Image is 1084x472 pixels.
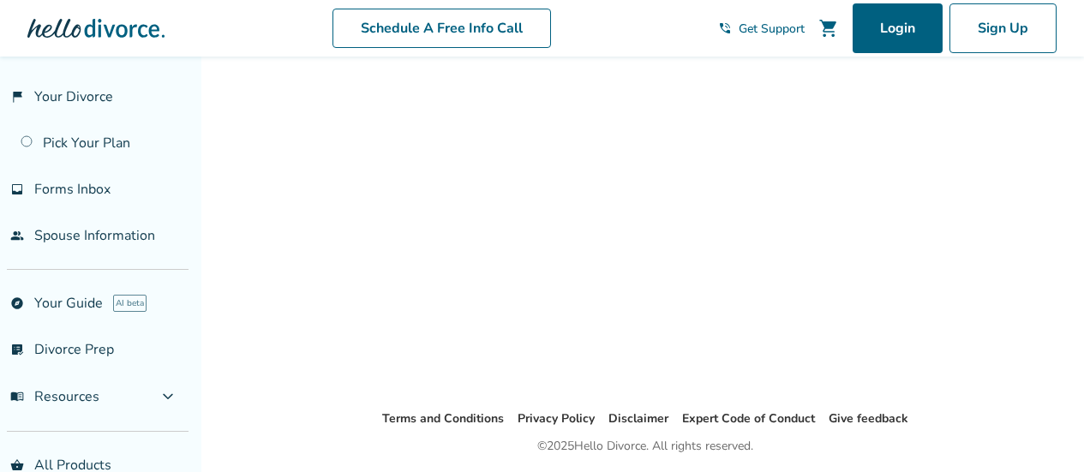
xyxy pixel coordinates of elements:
span: flag_2 [10,90,24,104]
a: Terms and Conditions [382,410,504,427]
a: Login [853,3,943,53]
li: Disclaimer [608,409,668,429]
a: Sign Up [949,3,1057,53]
span: Forms Inbox [34,180,111,199]
span: AI beta [113,295,147,312]
span: explore [10,296,24,310]
span: shopping_basket [10,458,24,472]
span: people [10,229,24,242]
a: Schedule A Free Info Call [332,9,551,48]
a: Privacy Policy [518,410,595,427]
span: expand_more [158,386,178,407]
div: © 2025 Hello Divorce. All rights reserved. [537,436,753,457]
span: list_alt_check [10,343,24,356]
span: Resources [10,387,99,406]
span: shopping_cart [818,18,839,39]
span: phone_in_talk [718,21,732,35]
span: Get Support [739,21,805,37]
li: Give feedback [829,409,908,429]
span: menu_book [10,390,24,403]
a: Expert Code of Conduct [682,410,815,427]
a: phone_in_talkGet Support [718,21,805,37]
span: inbox [10,182,24,196]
